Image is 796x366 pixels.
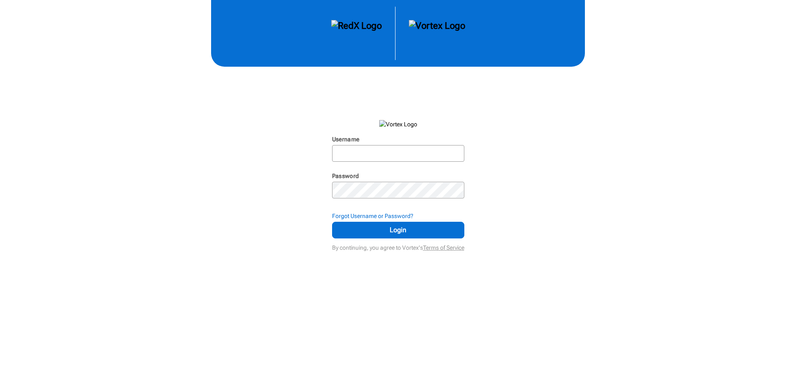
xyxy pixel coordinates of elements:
div: By continuing, you agree to Vortex's [332,240,464,252]
img: Vortex Logo [409,20,465,47]
img: RedX Logo [331,20,382,47]
button: Login [332,222,464,238]
a: Terms of Service [423,244,464,251]
strong: Forgot Username or Password? [332,213,413,219]
label: Password [332,173,359,179]
span: Login [343,225,454,235]
img: Vortex Logo [379,120,417,128]
div: Forgot Username or Password? [332,212,464,220]
label: Username [332,136,360,143]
